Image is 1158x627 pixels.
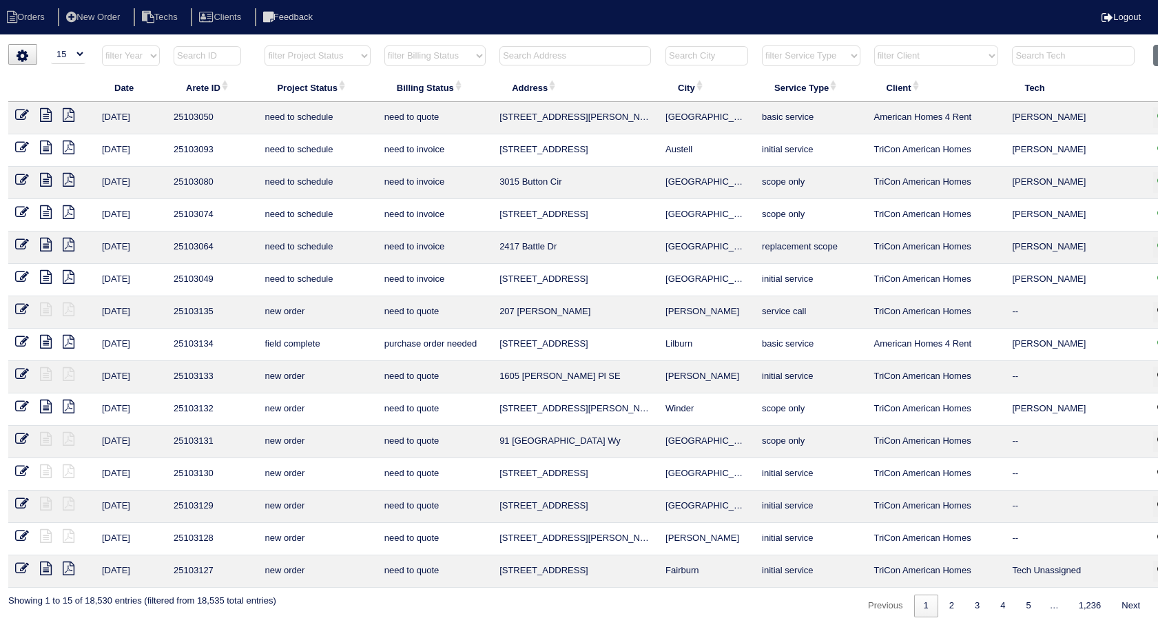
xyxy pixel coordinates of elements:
[867,555,1006,588] td: TriCon American Homes
[493,102,659,134] td: [STREET_ADDRESS][PERSON_NAME]
[659,296,755,329] td: [PERSON_NAME]
[659,134,755,167] td: Austell
[493,491,659,523] td: [STREET_ADDRESS]
[659,329,755,361] td: Lilburn
[1005,426,1146,458] td: --
[258,134,377,167] td: need to schedule
[167,264,258,296] td: 25103049
[755,361,867,393] td: initial service
[174,46,241,65] input: Search ID
[659,361,755,393] td: [PERSON_NAME]
[1005,264,1146,296] td: [PERSON_NAME]
[258,426,377,458] td: new order
[755,167,867,199] td: scope only
[1005,134,1146,167] td: [PERSON_NAME]
[659,555,755,588] td: Fairburn
[755,134,867,167] td: initial service
[167,232,258,264] td: 25103064
[378,361,493,393] td: need to quote
[95,102,167,134] td: [DATE]
[258,458,377,491] td: new order
[755,296,867,329] td: service call
[95,264,167,296] td: [DATE]
[659,73,755,102] th: City: activate to sort column ascending
[493,134,659,167] td: [STREET_ADDRESS]
[1005,491,1146,523] td: --
[95,296,167,329] td: [DATE]
[755,264,867,296] td: initial service
[95,361,167,393] td: [DATE]
[1005,296,1146,329] td: --
[755,458,867,491] td: initial service
[493,329,659,361] td: [STREET_ADDRESS]
[95,458,167,491] td: [DATE]
[167,296,258,329] td: 25103135
[258,264,377,296] td: need to schedule
[755,199,867,232] td: scope only
[755,232,867,264] td: replacement scope
[867,232,1006,264] td: TriCon American Homes
[867,134,1006,167] td: TriCon American Homes
[1005,329,1146,361] td: [PERSON_NAME]
[378,102,493,134] td: need to quote
[95,393,167,426] td: [DATE]
[134,8,189,27] li: Techs
[378,555,493,588] td: need to quote
[1005,199,1146,232] td: [PERSON_NAME]
[1005,458,1146,491] td: --
[499,46,651,65] input: Search Address
[378,329,493,361] td: purchase order needed
[378,458,493,491] td: need to quote
[867,102,1006,134] td: American Homes 4 Rent
[867,361,1006,393] td: TriCon American Homes
[191,12,252,22] a: Clients
[255,8,324,27] li: Feedback
[95,491,167,523] td: [DATE]
[1005,523,1146,555] td: --
[755,73,867,102] th: Service Type: activate to sort column ascending
[378,393,493,426] td: need to quote
[659,199,755,232] td: [GEOGRAPHIC_DATA]
[493,555,659,588] td: [STREET_ADDRESS]
[95,426,167,458] td: [DATE]
[167,167,258,199] td: 25103080
[167,361,258,393] td: 25103133
[493,361,659,393] td: 1605 [PERSON_NAME] Pl SE
[867,296,1006,329] td: TriCon American Homes
[191,8,252,27] li: Clients
[1016,595,1040,617] a: 5
[1112,595,1150,617] a: Next
[258,329,377,361] td: field complete
[755,555,867,588] td: initial service
[167,523,258,555] td: 25103128
[1069,595,1111,617] a: 1,236
[1005,361,1146,393] td: --
[95,167,167,199] td: [DATE]
[493,393,659,426] td: [STREET_ADDRESS][PERSON_NAME]
[378,426,493,458] td: need to quote
[1102,12,1141,22] a: Logout
[1005,102,1146,134] td: [PERSON_NAME]
[167,199,258,232] td: 25103074
[1005,393,1146,426] td: [PERSON_NAME]
[659,393,755,426] td: Winder
[258,296,377,329] td: new order
[867,329,1006,361] td: American Homes 4 Rent
[867,167,1006,199] td: TriCon American Homes
[659,264,755,296] td: [GEOGRAPHIC_DATA]
[1041,600,1068,610] span: …
[665,46,748,65] input: Search City
[940,595,964,617] a: 2
[378,232,493,264] td: need to invoice
[167,73,258,102] th: Arete ID: activate to sort column ascending
[167,426,258,458] td: 25103131
[167,491,258,523] td: 25103129
[1005,167,1146,199] td: [PERSON_NAME]
[867,426,1006,458] td: TriCon American Homes
[659,167,755,199] td: [GEOGRAPHIC_DATA]
[167,393,258,426] td: 25103132
[95,555,167,588] td: [DATE]
[493,458,659,491] td: [STREET_ADDRESS]
[258,555,377,588] td: new order
[378,199,493,232] td: need to invoice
